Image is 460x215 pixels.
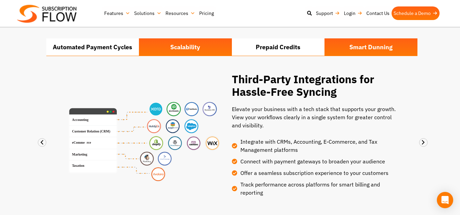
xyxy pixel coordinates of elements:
[232,105,397,129] p: Elevate your business with a tech stack that supports your growth. View your workflows clearly in...
[342,6,364,20] a: Login
[132,6,163,20] a: Solutions
[324,38,417,56] li: Smart Dunning
[364,6,392,20] a: Contact Us
[197,6,216,20] a: Pricing
[239,169,388,177] span: Offer a seamless subscription experience to your customers
[17,5,77,23] img: Subscriptionflow
[314,6,342,20] a: Support
[232,73,397,98] h2: Third-Party Integrations for Hassle-Free Syncing
[139,38,232,56] li: Scalability
[239,180,397,197] span: Track performance across platforms for smart billing and reporting
[163,6,197,20] a: Resources
[232,38,325,56] li: Prepaid Credits
[102,6,132,20] a: Features
[239,138,397,154] span: Integrate with CRMs, Accounting, E-Commerce, and Tax Management platforms
[67,102,220,181] img: Seamless Integrations
[46,38,139,56] li: Automated Payment Cycles
[437,192,453,208] div: Open Intercom Messenger
[392,6,440,20] a: Schedule a Demo
[239,157,385,165] span: Connect with payment gateways to broaden your audience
